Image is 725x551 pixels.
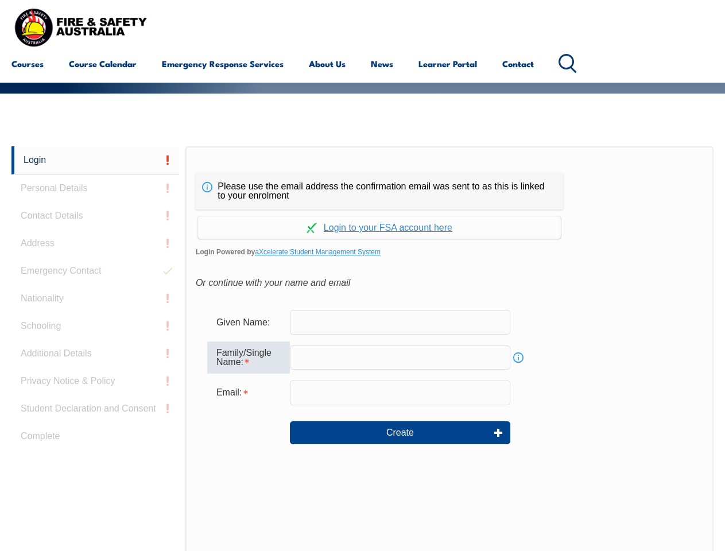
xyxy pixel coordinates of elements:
[207,311,290,333] div: Given Name:
[196,173,563,209] div: Please use the email address the confirmation email was sent to as this is linked to your enrolment
[69,50,137,77] a: Course Calendar
[196,274,703,292] div: Or continue with your name and email
[207,342,290,374] div: Family/Single Name is required.
[11,50,44,77] a: Courses
[196,243,703,261] span: Login Powered by
[307,223,317,233] img: Log in withaxcelerate
[290,421,510,444] button: Create
[371,50,393,77] a: News
[502,50,534,77] a: Contact
[309,50,346,77] a: About Us
[418,50,477,77] a: Learner Portal
[510,350,526,366] a: Info
[11,146,179,174] a: Login
[207,382,290,403] div: Email is required.
[162,50,284,77] a: Emergency Response Services
[255,248,381,256] a: aXcelerate Student Management System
